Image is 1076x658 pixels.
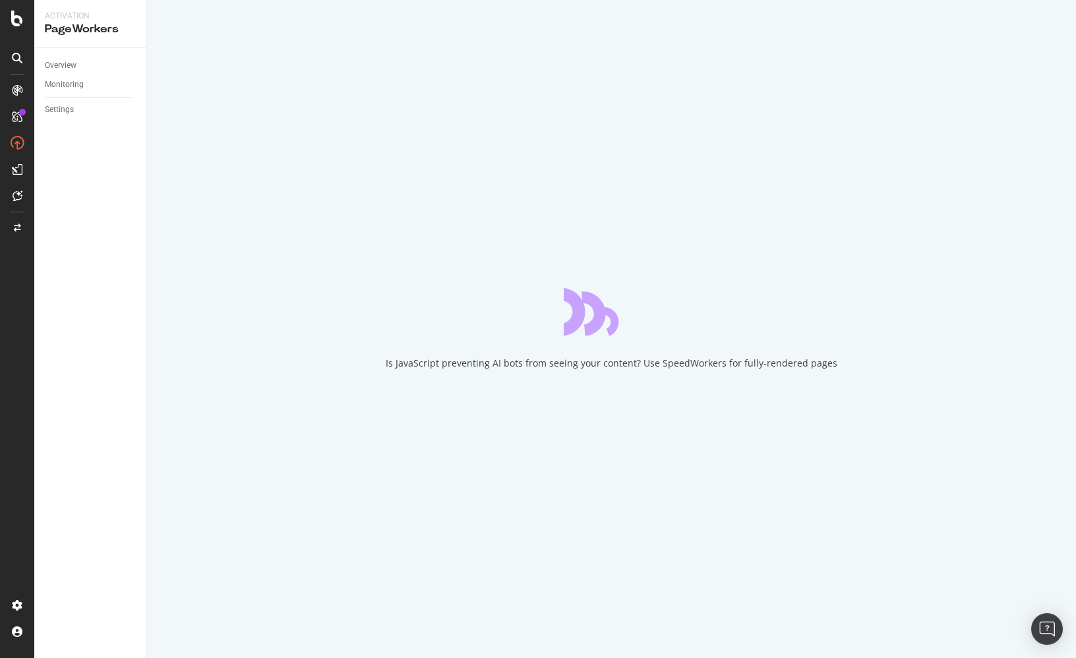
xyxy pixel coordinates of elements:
[564,288,659,336] div: animation
[45,103,136,117] a: Settings
[45,22,135,37] div: PageWorkers
[45,78,84,92] div: Monitoring
[386,357,837,370] div: Is JavaScript preventing AI bots from seeing your content? Use SpeedWorkers for fully-rendered pages
[45,11,135,22] div: Activation
[45,59,76,73] div: Overview
[45,78,136,92] a: Monitoring
[45,103,74,117] div: Settings
[45,59,136,73] a: Overview
[1031,613,1063,645] div: Open Intercom Messenger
